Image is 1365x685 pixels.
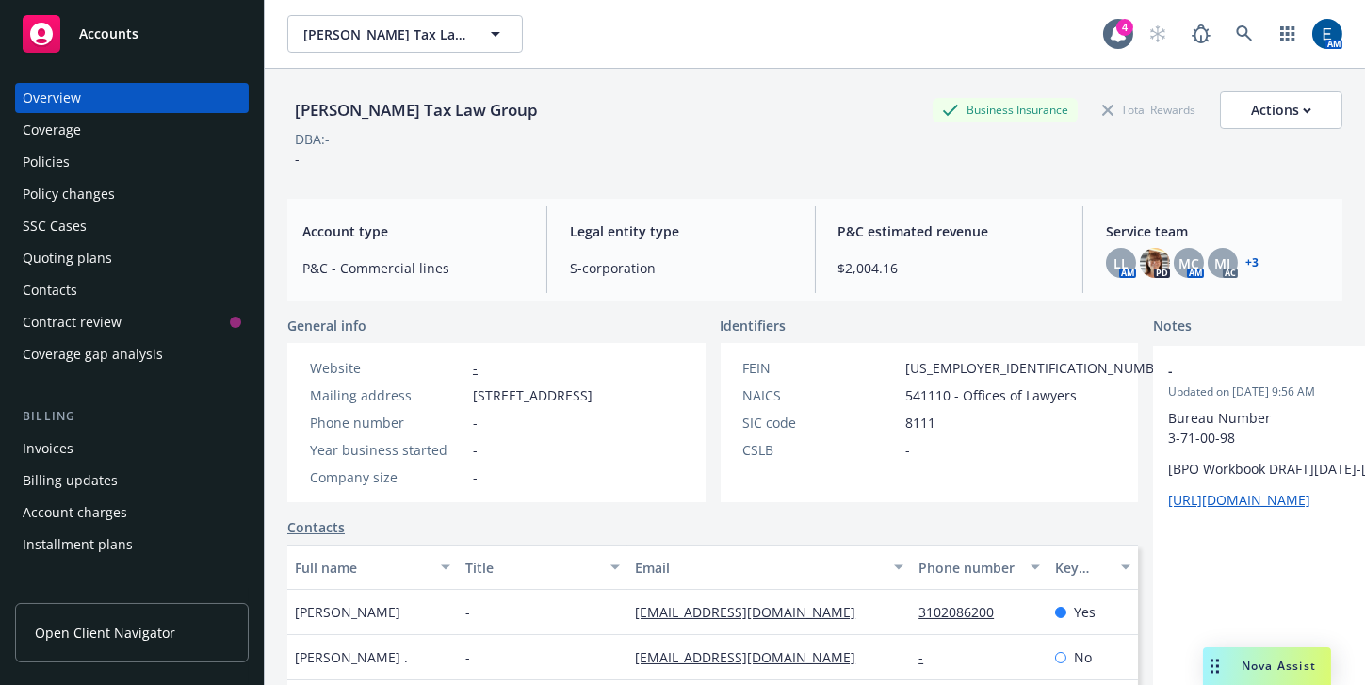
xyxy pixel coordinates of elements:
[23,243,112,273] div: Quoting plans
[303,24,466,44] span: [PERSON_NAME] Tax Law Group
[473,467,478,487] span: -
[23,211,87,241] div: SSC Cases
[743,385,899,405] div: NAICS
[287,98,545,122] div: [PERSON_NAME] Tax Law Group
[287,517,345,537] a: Contacts
[23,115,81,145] div: Coverage
[635,603,870,621] a: [EMAIL_ADDRESS][DOMAIN_NAME]
[570,258,791,278] span: S-corporation
[310,440,465,460] div: Year business started
[1203,647,1227,685] div: Drag to move
[15,147,249,177] a: Policies
[1214,253,1230,273] span: MJ
[721,316,787,335] span: Identifiers
[1074,647,1092,667] span: No
[15,211,249,241] a: SSC Cases
[15,243,249,273] a: Quoting plans
[35,623,175,643] span: Open Client Navigator
[15,307,249,337] a: Contract review
[906,358,1176,378] span: [US_EMPLOYER_IDENTIFICATION_NUMBER]
[570,221,791,241] span: Legal entity type
[23,275,77,305] div: Contacts
[458,545,628,590] button: Title
[838,221,1060,241] span: P&C estimated revenue
[465,602,470,622] span: -
[906,440,911,460] span: -
[15,179,249,209] a: Policy changes
[743,413,899,432] div: SIC code
[15,465,249,496] a: Billing updates
[79,26,138,41] span: Accounts
[906,413,936,432] span: 8111
[23,339,163,369] div: Coverage gap analysis
[838,258,1060,278] span: $2,004.16
[1055,558,1110,578] div: Key contact
[1178,253,1199,273] span: MC
[1245,257,1259,269] a: +3
[1048,545,1138,590] button: Key contact
[310,385,465,405] div: Mailing address
[295,150,300,168] span: -
[465,647,470,667] span: -
[15,83,249,113] a: Overview
[918,558,1018,578] div: Phone number
[473,359,478,377] a: -
[473,385,593,405] span: [STREET_ADDRESS]
[1182,15,1220,53] a: Report a Bug
[473,413,478,432] span: -
[1116,19,1133,36] div: 4
[1251,92,1311,128] div: Actions
[23,497,127,528] div: Account charges
[1203,647,1331,685] button: Nova Assist
[23,147,70,177] div: Policies
[23,179,115,209] div: Policy changes
[473,440,478,460] span: -
[295,647,408,667] span: [PERSON_NAME] .
[15,530,249,560] a: Installment plans
[635,558,883,578] div: Email
[1140,248,1170,278] img: photo
[23,465,118,496] div: Billing updates
[287,316,366,335] span: General info
[911,545,1047,590] button: Phone number
[15,407,249,426] div: Billing
[15,497,249,528] a: Account charges
[23,83,81,113] div: Overview
[627,545,911,590] button: Email
[23,307,122,337] div: Contract review
[23,433,73,464] div: Invoices
[1106,221,1327,241] span: Service team
[743,358,899,378] div: FEIN
[1074,602,1096,622] span: Yes
[15,8,249,60] a: Accounts
[287,15,523,53] button: [PERSON_NAME] Tax Law Group
[918,603,1009,621] a: 3102086200
[1093,98,1205,122] div: Total Rewards
[1139,15,1177,53] a: Start snowing
[295,602,400,622] span: [PERSON_NAME]
[23,530,133,560] div: Installment plans
[906,385,1078,405] span: 541110 - Offices of Lawyers
[465,558,600,578] div: Title
[295,129,330,149] div: DBA: -
[15,433,249,464] a: Invoices
[310,358,465,378] div: Website
[1312,19,1342,49] img: photo
[1269,15,1307,53] a: Switch app
[302,258,524,278] span: P&C - Commercial lines
[1242,658,1316,674] span: Nova Assist
[295,558,430,578] div: Full name
[1113,253,1129,273] span: LL
[302,221,524,241] span: Account type
[15,275,249,305] a: Contacts
[310,413,465,432] div: Phone number
[743,440,899,460] div: CSLB
[918,648,938,666] a: -
[635,648,870,666] a: [EMAIL_ADDRESS][DOMAIN_NAME]
[310,467,465,487] div: Company size
[15,115,249,145] a: Coverage
[287,545,458,590] button: Full name
[1220,91,1342,129] button: Actions
[15,339,249,369] a: Coverage gap analysis
[1168,491,1310,509] a: [URL][DOMAIN_NAME]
